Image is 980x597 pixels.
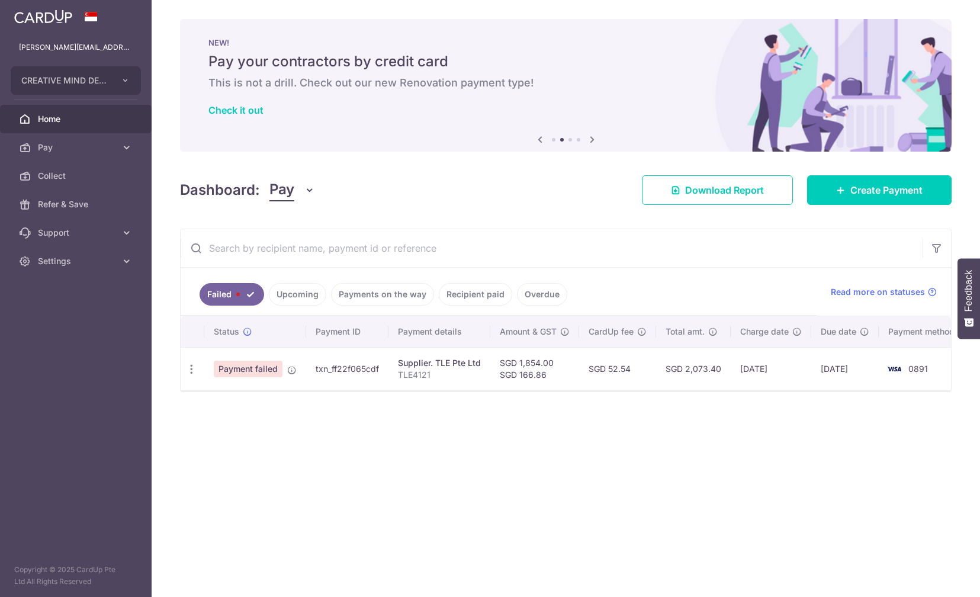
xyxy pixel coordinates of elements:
[214,326,239,338] span: Status
[200,283,264,306] a: Failed
[38,255,116,267] span: Settings
[38,227,116,239] span: Support
[500,326,557,338] span: Amount & GST
[963,270,974,312] span: Feedback
[38,198,116,210] span: Refer & Save
[398,357,481,369] div: Supplier. TLE Pte Ltd
[269,179,315,201] button: Pay
[11,66,141,95] button: CREATIVE MIND DESIGN PTE. LTD.
[269,283,326,306] a: Upcoming
[656,347,731,390] td: SGD 2,073.40
[306,316,388,347] th: Payment ID
[331,283,434,306] a: Payments on the way
[181,229,923,267] input: Search by recipient name, payment id or reference
[882,362,906,376] img: Bank Card
[811,347,879,390] td: [DATE]
[208,76,923,90] h6: This is not a drill. Check out our new Renovation payment type!
[208,38,923,47] p: NEW!
[19,41,133,53] p: [PERSON_NAME][EMAIL_ADDRESS][DOMAIN_NAME]
[14,9,72,24] img: CardUp
[685,183,764,197] span: Download Report
[208,52,923,71] h5: Pay your contractors by credit card
[517,283,567,306] a: Overdue
[180,179,260,201] h4: Dashboard:
[306,347,388,390] td: txn_ff22f065cdf
[740,326,789,338] span: Charge date
[38,170,116,182] span: Collect
[850,183,923,197] span: Create Payment
[269,179,294,201] span: Pay
[388,316,490,347] th: Payment details
[490,347,579,390] td: SGD 1,854.00 SGD 166.86
[831,286,925,298] span: Read more on statuses
[439,283,512,306] a: Recipient paid
[879,316,969,347] th: Payment method
[21,75,109,86] span: CREATIVE MIND DESIGN PTE. LTD.
[642,175,793,205] a: Download Report
[807,175,952,205] a: Create Payment
[579,347,656,390] td: SGD 52.54
[398,369,481,381] p: TLE4121
[908,364,928,374] span: 0891
[666,326,705,338] span: Total amt.
[904,561,968,591] iframe: Opens a widget where you can find more information
[180,19,952,152] img: Renovation banner
[831,286,937,298] a: Read more on statuses
[821,326,856,338] span: Due date
[38,142,116,153] span: Pay
[957,258,980,339] button: Feedback - Show survey
[208,104,264,116] a: Check it out
[589,326,634,338] span: CardUp fee
[731,347,811,390] td: [DATE]
[38,113,116,125] span: Home
[214,361,282,377] span: Payment failed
